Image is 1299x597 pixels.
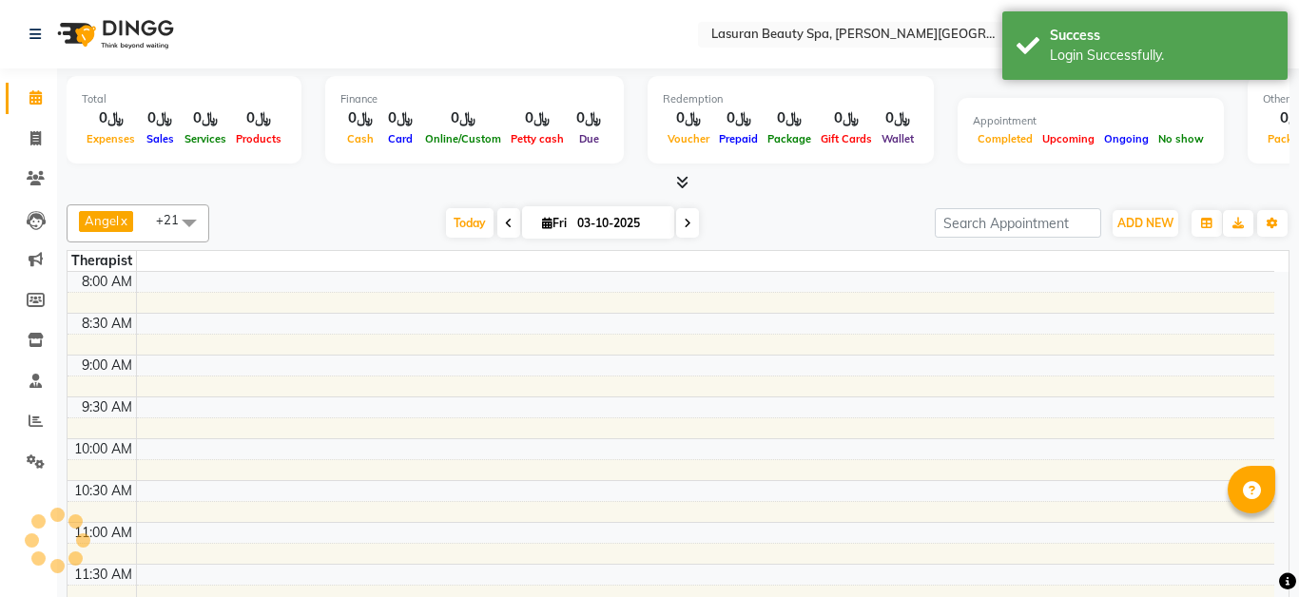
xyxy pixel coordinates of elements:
[1099,132,1154,145] span: Ongoing
[380,107,420,129] div: ﷼0
[663,91,919,107] div: Redemption
[231,107,286,129] div: ﷼0
[82,107,140,129] div: ﷼0
[340,91,609,107] div: Finance
[714,132,763,145] span: Prepaid
[70,565,136,585] div: 11:30 AM
[877,107,919,129] div: ﷼0
[180,107,231,129] div: ﷼0
[156,212,193,227] span: +21
[1154,132,1209,145] span: No show
[763,132,816,145] span: Package
[140,107,180,129] div: ﷼0
[78,314,136,334] div: 8:30 AM
[663,107,714,129] div: ﷼0
[119,213,127,228] a: x
[342,132,378,145] span: Cash
[231,132,286,145] span: Products
[78,356,136,376] div: 9:00 AM
[569,107,609,129] div: ﷼0
[572,209,667,238] input: 2025-10-03
[142,132,179,145] span: Sales
[1050,46,1273,66] div: Login Successfully.
[1113,210,1178,237] button: ADD NEW
[48,8,179,61] img: logo
[763,107,816,129] div: ﷼0
[446,208,494,238] span: Today
[70,439,136,459] div: 10:00 AM
[70,523,136,543] div: 11:00 AM
[506,132,569,145] span: Petty cash
[420,132,506,145] span: Online/Custom
[935,208,1101,238] input: Search Appointment
[78,397,136,417] div: 9:30 AM
[714,107,763,129] div: ﷼0
[1050,26,1273,46] div: Success
[68,251,136,271] div: Therapist
[82,91,286,107] div: Total
[663,132,714,145] span: Voucher
[973,113,1209,129] div: Appointment
[340,107,380,129] div: ﷼0
[383,132,417,145] span: Card
[574,132,604,145] span: Due
[1117,216,1173,230] span: ADD NEW
[78,272,136,292] div: 8:00 AM
[816,107,877,129] div: ﷼0
[877,132,919,145] span: Wallet
[82,132,140,145] span: Expenses
[180,132,231,145] span: Services
[70,481,136,501] div: 10:30 AM
[816,132,877,145] span: Gift Cards
[1037,132,1099,145] span: Upcoming
[973,132,1037,145] span: Completed
[85,213,119,228] span: Angel
[506,107,569,129] div: ﷼0
[420,107,506,129] div: ﷼0
[537,216,572,230] span: Fri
